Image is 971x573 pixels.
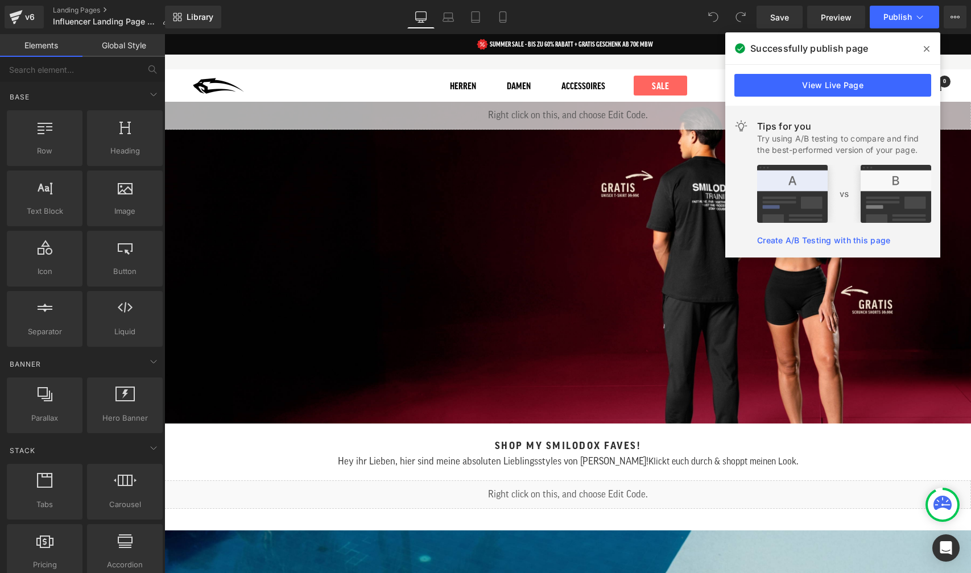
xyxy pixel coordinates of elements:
[407,6,435,28] a: Desktop
[944,6,966,28] button: More
[90,326,159,338] span: Liquid
[702,6,725,28] button: Undo
[90,265,159,277] span: Button
[173,422,484,432] span: Hey ihr Lieben, hier sind meine absoluten Lieblingsstyles von [PERSON_NAME]!
[10,145,79,157] span: Row
[165,6,221,28] a: New Library
[729,6,752,28] button: Redo
[9,445,36,456] span: Stack
[10,559,79,571] span: Pricing
[90,559,159,571] span: Accordion
[774,41,786,53] cart-count: 0
[757,165,931,223] img: tip.png
[187,12,213,22] span: Library
[821,11,852,23] span: Preview
[10,265,79,277] span: Icon
[489,6,517,28] a: Mobile
[9,92,31,102] span: Base
[10,412,79,424] span: Parallax
[10,205,79,217] span: Text Block
[9,359,42,369] span: Banner
[757,119,931,133] div: Tips for you
[757,133,931,156] div: Try using A/B testing to compare and find the best-performed version of your page.
[469,41,523,61] a: SALE
[484,423,634,432] span: Klickt euch durch & shoppt meinen Look.
[734,119,748,133] img: light.svg
[807,6,865,28] a: Preview
[462,6,489,28] a: Tablet
[90,205,159,217] span: Image
[750,41,868,55] span: Successfully publish page
[284,38,314,65] a: Herren
[932,534,960,562] div: Open Intercom Messenger
[90,499,159,510] span: Carousel
[435,6,462,28] a: Laptop
[870,6,939,28] button: Publish
[330,407,477,417] span: Shop my Smilodox Faves!
[325,4,489,16] p: SUMMER SALE - BIS ZU 60% RABATT + Gratis Geschenk ab 70€ MBW
[883,13,912,22] span: Publish
[695,47,705,57] a: Suche
[767,46,778,57] a: Warenkorb
[718,47,729,56] a: Login
[5,6,44,28] a: v6
[734,74,931,97] a: View Live Page
[10,499,79,510] span: Tabs
[10,326,79,338] span: Separator
[53,17,158,26] span: Influencer Landing Page Dev
[90,145,159,157] span: Heading
[395,38,443,65] a: Accessoires
[770,11,789,23] span: Save
[90,412,159,424] span: Hero Banner
[757,235,890,245] a: Create A/B Testing with this page
[23,10,37,24] div: v6
[82,34,165,57] a: Global Style
[53,6,179,15] a: Landing Pages
[341,38,369,65] a: Damen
